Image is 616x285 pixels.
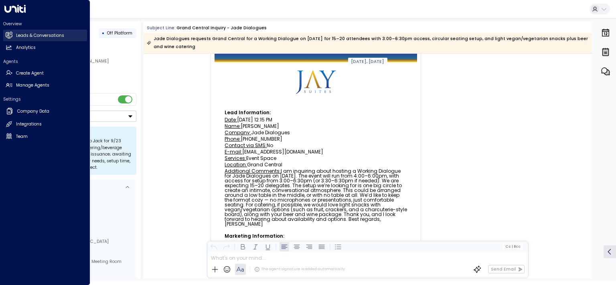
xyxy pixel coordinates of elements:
[225,110,407,115] div: Lead Information:
[3,67,87,79] a: Create Agent
[254,267,345,272] div: The agent signature is added automatically
[3,80,87,91] a: Manage Agents
[225,137,407,141] div: [PHONE_NUMBER]
[505,245,521,249] span: Cc Bcc
[147,25,176,31] span: Subject Line:
[16,44,36,51] h2: Analytics
[3,59,87,65] h2: Agents
[147,35,588,51] div: Jade Dialogues requests Grand Central for a Working Dialogue on [DATE] for 15–20 attendees with 3...
[225,169,407,226] div: I am inquiring about hosting a Working Dialogue for Jade Dialogues on [DATE]. The event will run ...
[225,143,407,148] div: No
[225,116,237,123] u: Date:
[16,121,42,127] h2: Integrations
[3,96,87,102] h2: Settings
[3,131,87,142] a: Team
[225,240,247,247] u: Channel:
[225,156,407,161] div: Event Space
[225,161,247,168] u: Location:
[225,234,407,239] div: Marketing Information:
[16,32,64,39] h2: Leads & Conversations
[16,82,49,89] h2: Manage Agents
[225,129,251,136] u: Company:
[225,123,241,129] u: Name:
[225,155,246,162] u: Services:
[176,25,267,31] div: Grand Central Inquiry - Jade Dialogues
[221,242,231,251] button: Redo
[3,21,87,27] h2: Overview
[17,108,49,115] h2: Company Data
[225,142,267,149] u: Contact via SMS:
[3,105,87,118] a: Company Data
[225,117,407,122] div: [DATE] 12:15 PM
[16,133,28,140] h2: Team
[503,244,523,249] button: Cc|Bcc
[348,58,387,66] div: [DATE], [DATE]
[3,119,87,130] a: Integrations
[296,62,336,102] img: Jay Suites logo
[511,245,513,249] span: |
[16,70,44,77] h2: Create Agent
[225,124,407,129] div: [PERSON_NAME]
[3,42,87,54] a: Analytics
[209,242,219,251] button: Undo
[225,148,242,155] u: E-mail:
[102,28,105,38] div: •
[225,162,407,167] div: Grand Central
[107,30,132,36] span: Off Platform
[225,130,407,135] div: Jade Dialogues
[225,168,281,174] u: Additional Comments:
[225,135,241,142] u: Phone:
[225,150,407,154] div: [EMAIL_ADDRESS][DOMAIN_NAME]
[3,30,87,41] a: Leads & Conversations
